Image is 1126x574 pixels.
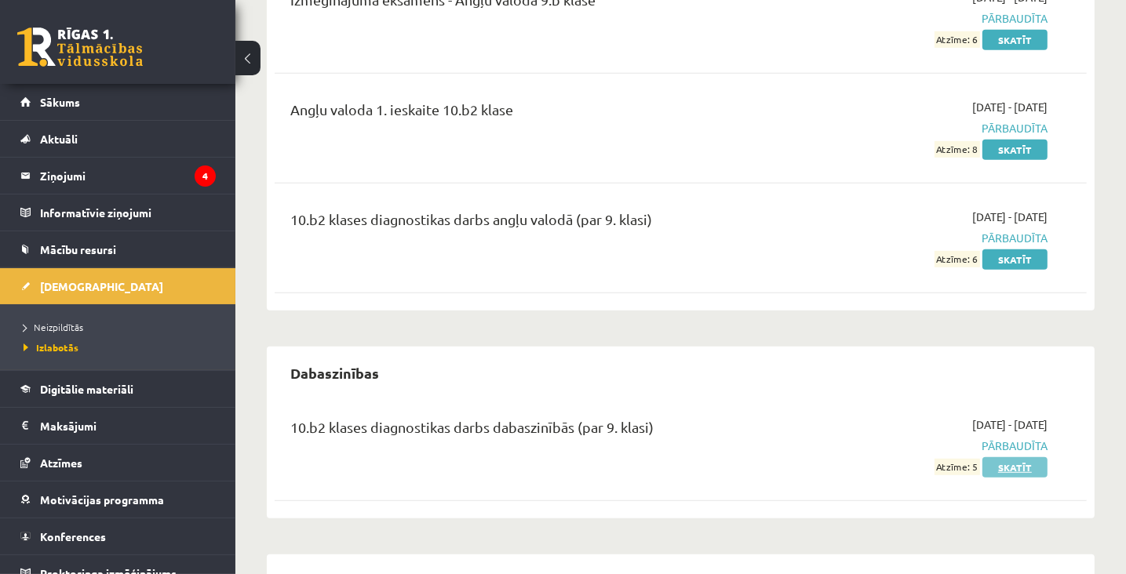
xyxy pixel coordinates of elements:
span: [DEMOGRAPHIC_DATA] [40,279,163,293]
span: Motivācijas programma [40,492,164,507]
span: Pārbaudīta [811,10,1048,27]
div: 10.b2 klases diagnostikas darbs angļu valodā (par 9. klasi) [290,209,787,238]
span: Atzīmes [40,456,82,470]
a: Neizpildītās [24,320,220,334]
a: Mācību resursi [20,231,216,267]
a: Izlabotās [24,340,220,354]
span: Aktuāli [40,132,78,146]
span: [DATE] - [DATE] [972,99,1048,115]
a: Konferences [20,518,216,554]
span: Pārbaudīta [811,438,1048,454]
a: [DEMOGRAPHIC_DATA] [20,268,216,304]
a: Skatīt [982,30,1048,50]
span: Izlabotās [24,341,78,354]
h2: Dabaszinības [275,354,395,391]
a: Skatīt [982,249,1048,270]
span: Atzīme: 6 [935,251,980,267]
span: Atzīme: 5 [935,459,980,475]
legend: Maksājumi [40,408,216,444]
span: Pārbaudīta [811,120,1048,136]
span: Pārbaudīta [811,230,1048,246]
div: Angļu valoda 1. ieskaite 10.b2 klase [290,99,787,128]
span: [DATE] - [DATE] [972,209,1048,225]
a: Atzīmes [20,445,216,481]
div: 10.b2 klases diagnostikas darbs dabaszinībās (par 9. klasi) [290,416,787,445]
span: Konferences [40,529,106,543]
a: Ziņojumi4 [20,158,216,194]
i: 4 [195,165,216,187]
span: Digitālie materiāli [40,382,133,396]
a: Skatīt [982,140,1048,160]
a: Sākums [20,84,216,120]
a: Informatīvie ziņojumi [20,194,216,231]
a: Digitālie materiāli [20,371,216,407]
span: Atzīme: 8 [935,141,980,158]
span: Neizpildītās [24,321,83,333]
span: [DATE] - [DATE] [972,416,1048,433]
legend: Informatīvie ziņojumi [40,194,216,231]
span: Sākums [40,95,80,109]
span: Atzīme: 6 [935,31,980,48]
a: Motivācijas programma [20,481,216,518]
legend: Ziņojumi [40,158,216,194]
span: Mācību resursi [40,242,116,256]
a: Rīgas 1. Tālmācības vidusskola [17,27,143,67]
a: Maksājumi [20,408,216,444]
a: Aktuāli [20,121,216,157]
a: Skatīt [982,457,1048,478]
